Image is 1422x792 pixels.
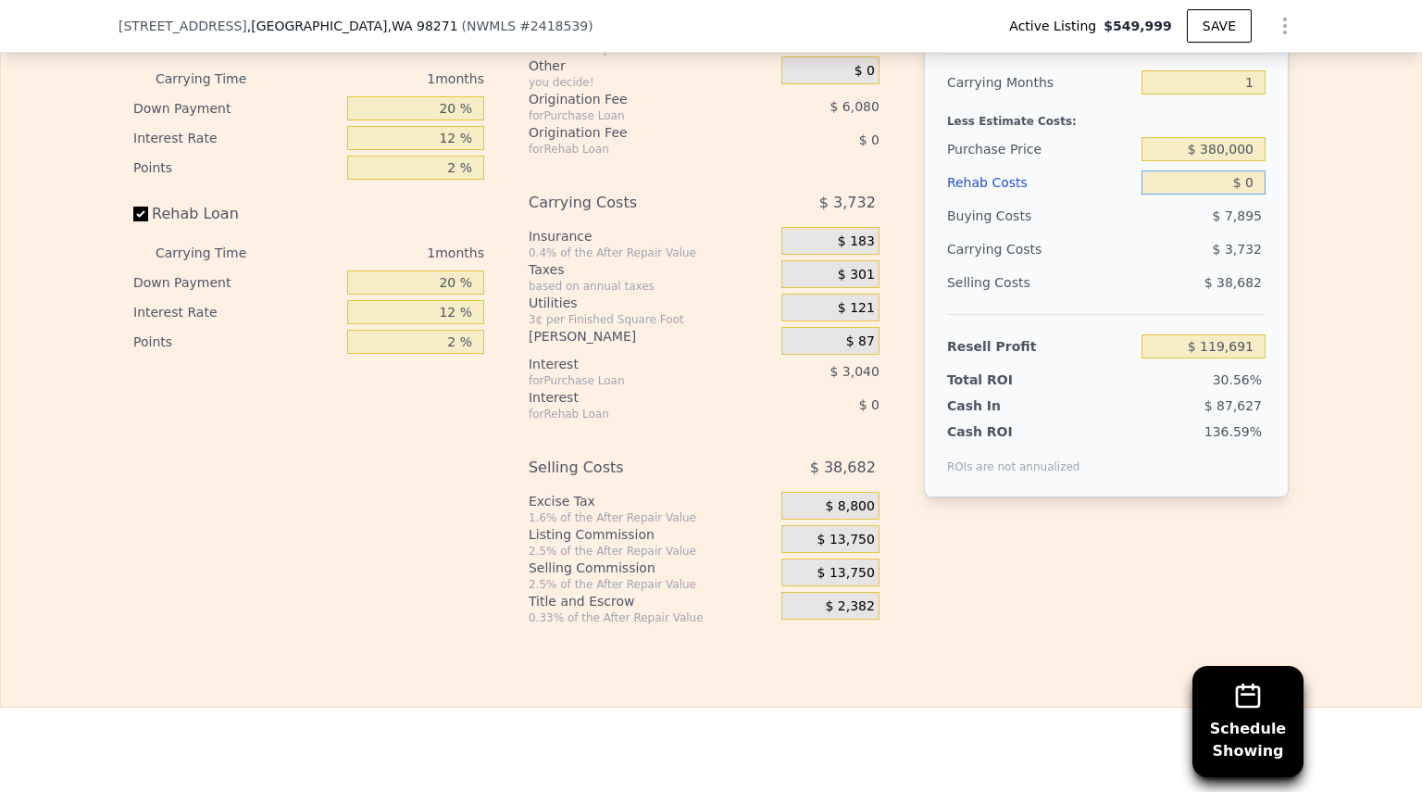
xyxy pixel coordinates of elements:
span: $ 13,750 [817,565,875,582]
span: $ 7,895 [1213,208,1262,223]
div: Points [133,153,340,182]
div: Purchase Price [947,132,1134,166]
div: Insurance [529,227,774,245]
div: Interest [529,388,735,407]
div: Interest Rate [133,123,340,153]
span: $ 301 [838,267,875,283]
div: Utilities [529,294,774,312]
span: 30.56% [1213,372,1262,387]
div: Carrying Costs [529,186,735,220]
div: Cash ROI [947,422,1080,441]
span: 136.59% [1204,424,1262,439]
span: $ 87 [846,333,875,350]
span: , [GEOGRAPHIC_DATA] [247,17,458,35]
button: SAVE [1187,9,1252,43]
span: $ 183 [838,233,875,250]
div: 2.5% of the After Repair Value [529,544,774,559]
div: for Rehab Loan [529,142,735,157]
div: Origination Fee [529,123,735,142]
span: $ 3,040 [829,364,879,379]
div: [PERSON_NAME] [529,327,774,346]
div: 1 months [283,238,484,268]
span: [STREET_ADDRESS] [118,17,247,35]
div: Selling Costs [947,266,1134,299]
div: for Rehab Loan [529,407,735,421]
div: ROIs are not annualized [947,441,1080,474]
div: based on annual taxes [529,279,774,294]
span: $ 6,080 [829,99,879,114]
div: for Purchase Loan [529,373,735,388]
div: Listing Commission [529,525,774,544]
div: Origination Fee [529,90,735,108]
div: 2.5% of the After Repair Value [529,577,774,592]
span: $ 0 [859,397,879,412]
div: Cash In [947,396,1063,415]
div: Rehab Costs [947,166,1134,199]
div: Resell Profit [947,330,1134,363]
span: $ 8,800 [825,498,874,515]
div: Carrying Costs [947,233,1063,266]
button: ScheduleShowing [1192,666,1303,777]
div: 0.4% of the After Repair Value [529,245,774,260]
span: NWMLS [467,19,516,33]
div: ( ) [462,17,593,35]
div: Carrying Months [947,66,1134,99]
div: Selling Costs [529,451,735,484]
div: 1 months [283,64,484,94]
span: $ 87,627 [1204,398,1262,413]
span: $ 3,732 [819,186,876,220]
div: 0.33% of the After Repair Value [529,610,774,625]
span: # 2418539 [519,19,588,33]
div: Other [529,57,774,75]
div: Interest [529,355,735,373]
div: Less Estimate Costs: [947,99,1266,132]
span: $ 3,732 [1213,242,1262,257]
div: Carrying Time [156,64,276,94]
div: Down Payment [133,268,340,297]
div: Selling Commission [529,559,774,577]
div: Total ROI [947,371,1063,389]
input: Rehab Loan [133,207,148,221]
span: Active Listing [1009,17,1104,35]
div: Carrying Time [156,238,276,268]
div: 3¢ per Finished Square Foot [529,312,774,327]
div: Taxes [529,260,774,279]
span: $549,999 [1104,17,1172,35]
div: for Purchase Loan [529,108,735,123]
span: $ 38,682 [1204,275,1262,290]
label: Rehab Loan [133,197,340,231]
span: $ 121 [838,300,875,317]
div: Down Payment [133,94,340,123]
span: $ 0 [859,132,879,147]
span: , WA 98271 [387,19,457,33]
div: Buying Costs [947,199,1134,233]
div: Points [133,327,340,357]
span: $ 38,682 [810,451,876,484]
button: Show Options [1266,7,1303,44]
div: 1.6% of the After Repair Value [529,510,774,525]
span: $ 0 [854,63,875,80]
div: you decide! [529,75,774,90]
span: $ 2,382 [825,598,874,615]
div: Interest Rate [133,297,340,327]
div: Title and Escrow [529,592,774,610]
div: Excise Tax [529,492,774,510]
span: $ 13,750 [817,532,875,548]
